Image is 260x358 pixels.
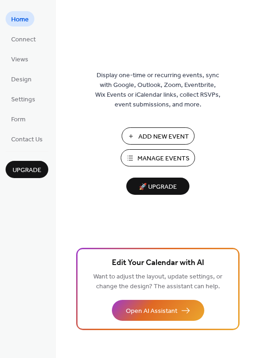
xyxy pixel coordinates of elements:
[122,127,195,145] button: Add New Event
[6,51,34,66] a: Views
[11,35,36,45] span: Connect
[11,135,43,145] span: Contact Us
[6,161,48,178] button: Upgrade
[95,71,221,110] span: Display one-time or recurring events, sync with Google, Outlook, Zoom, Eventbrite, Wix Events or ...
[93,271,222,293] span: Want to adjust the layout, update settings, or change the design? The assistant can help.
[138,132,189,142] span: Add New Event
[132,181,184,193] span: 🚀 Upgrade
[6,111,31,126] a: Form
[137,154,189,164] span: Manage Events
[126,306,177,316] span: Open AI Assistant
[121,149,195,166] button: Manage Events
[112,257,204,270] span: Edit Your Calendar with AI
[6,131,48,146] a: Contact Us
[11,115,26,125] span: Form
[11,55,28,65] span: Views
[13,166,41,175] span: Upgrade
[6,91,41,106] a: Settings
[6,71,37,86] a: Design
[11,75,32,85] span: Design
[112,300,204,321] button: Open AI Assistant
[126,178,189,195] button: 🚀 Upgrade
[11,95,35,105] span: Settings
[6,31,41,46] a: Connect
[11,15,29,25] span: Home
[6,11,34,27] a: Home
